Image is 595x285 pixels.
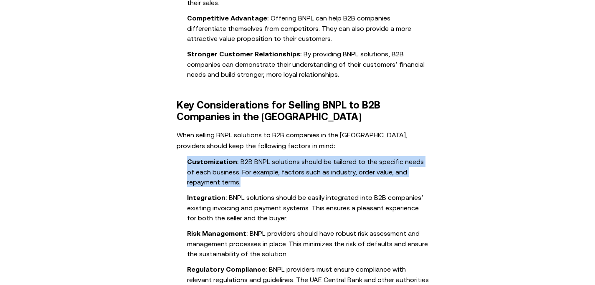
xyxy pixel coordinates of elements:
[187,50,300,58] strong: Stronger Customer Relationships
[187,228,429,259] li: : BNPL providers should have robust risk assessment and management processes in place. This minim...
[187,156,429,187] li: : B2B BNPL solutions should be tailored to the specific needs of each business. For example, fact...
[187,230,246,237] strong: Risk Management
[187,192,429,223] li: : BNPL solutions should be easily integrated into B2B companies’ existing invoicing and payment s...
[187,13,429,43] li: : Offering BNPL can help B2B companies differentiate themselves from competitors. They can also p...
[177,129,419,151] p: When selling BNPL solutions to B2B companies in the [GEOGRAPHIC_DATA], providers should keep the ...
[187,265,266,273] strong: Regulatory Compliance
[177,99,419,123] h2: Key Considerations for Selling BNPL to B2B Companies in the [GEOGRAPHIC_DATA]
[187,14,267,22] strong: Competitive Advantage
[187,194,225,201] strong: Integration
[187,158,237,165] strong: Customization
[187,48,429,79] li: : By providing BNPL solutions, B2B companies can demonstrate their understanding of their custome...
